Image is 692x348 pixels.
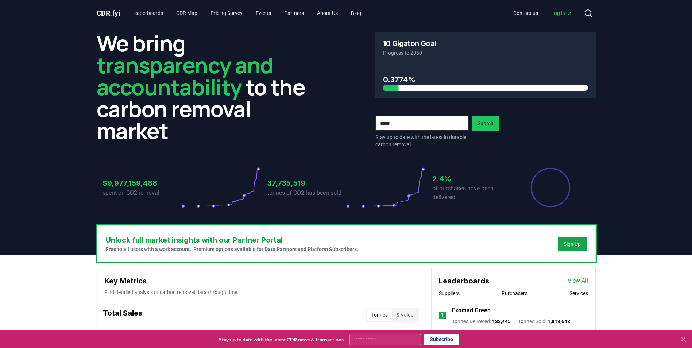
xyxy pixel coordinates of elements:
button: Tonnes [367,309,392,321]
button: Submit [472,116,499,131]
p: Free to all users with a work account. Premium options available for Data Partners and Platform S... [106,245,358,253]
span: 182,445 [492,318,511,324]
a: CDR.fyi [97,8,120,18]
a: Blog [345,7,367,20]
div: Percentage of sales delivered [530,167,571,208]
h3: Leaderboards [439,275,489,286]
span: 1,813,648 [548,318,570,324]
p: Progress to 2050 [383,49,588,57]
h2: We bring to the carbon removal market [97,32,317,142]
button: Suppliers [439,290,460,297]
p: Stay up to date with the latest in durable carbon removal. [375,134,469,148]
p: spent on CO2 removal [103,189,181,197]
a: Log in [545,7,578,20]
h3: Total Sales [103,308,142,322]
h3: Key Metrics [104,275,418,286]
button: Purchasers [502,290,527,297]
p: Tonnes Delivered : [452,318,511,325]
a: Events [250,7,277,20]
a: Contact us [507,7,544,20]
button: Services [569,290,588,297]
button: Sign Up [558,237,587,251]
p: Tonnes Sold : [518,318,570,325]
h3: 2.4% [432,173,511,184]
nav: Main [125,7,367,20]
nav: Main [507,7,578,20]
p: of purchases have been delivered [432,184,511,202]
a: View All [568,277,588,285]
p: tonnes of CO2 has been sold [267,189,346,197]
span: Log in [551,9,572,17]
h3: 10 Gigaton Goal [383,40,436,47]
a: Leaderboards [125,7,169,20]
h3: Unlock full market insights with our Partner Portal [106,235,358,245]
a: Sign Up [564,240,581,248]
p: Find detailed analysis of carbon removal data through time. [104,289,418,296]
h3: 0.3774% [383,74,588,85]
button: $ Value [392,309,418,321]
a: Partners [278,7,310,20]
span: CDR fyi [97,9,120,18]
p: 1 [441,311,444,320]
h3: 37,735,519 [267,178,346,189]
a: CDR Map [170,7,203,20]
a: Pricing Survey [205,7,248,20]
span: transparency and accountability [97,50,273,102]
a: About Us [311,7,344,20]
a: Exomad Green [452,306,491,315]
h3: $9,977,159,488 [103,178,181,189]
span: . [110,9,112,18]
